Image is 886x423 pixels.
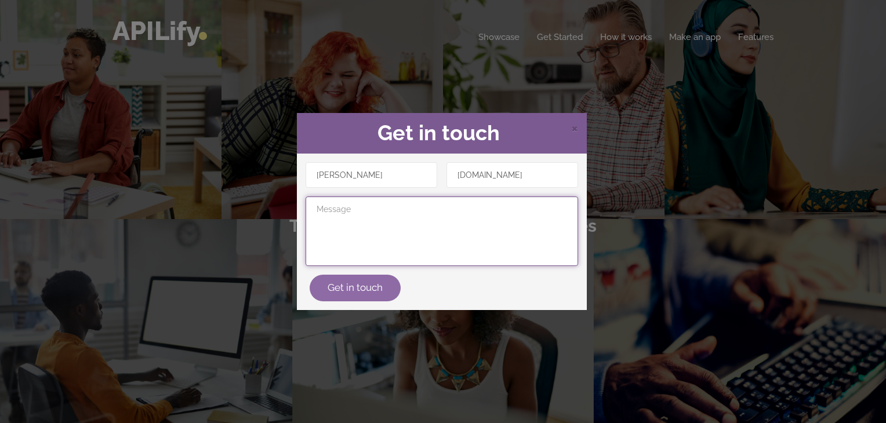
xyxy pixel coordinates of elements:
[571,121,578,135] span: Close
[306,122,578,145] h2: Get in touch
[310,275,401,301] button: Get in touch
[571,119,578,136] span: ×
[306,162,437,188] input: Name
[446,162,578,188] input: Email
